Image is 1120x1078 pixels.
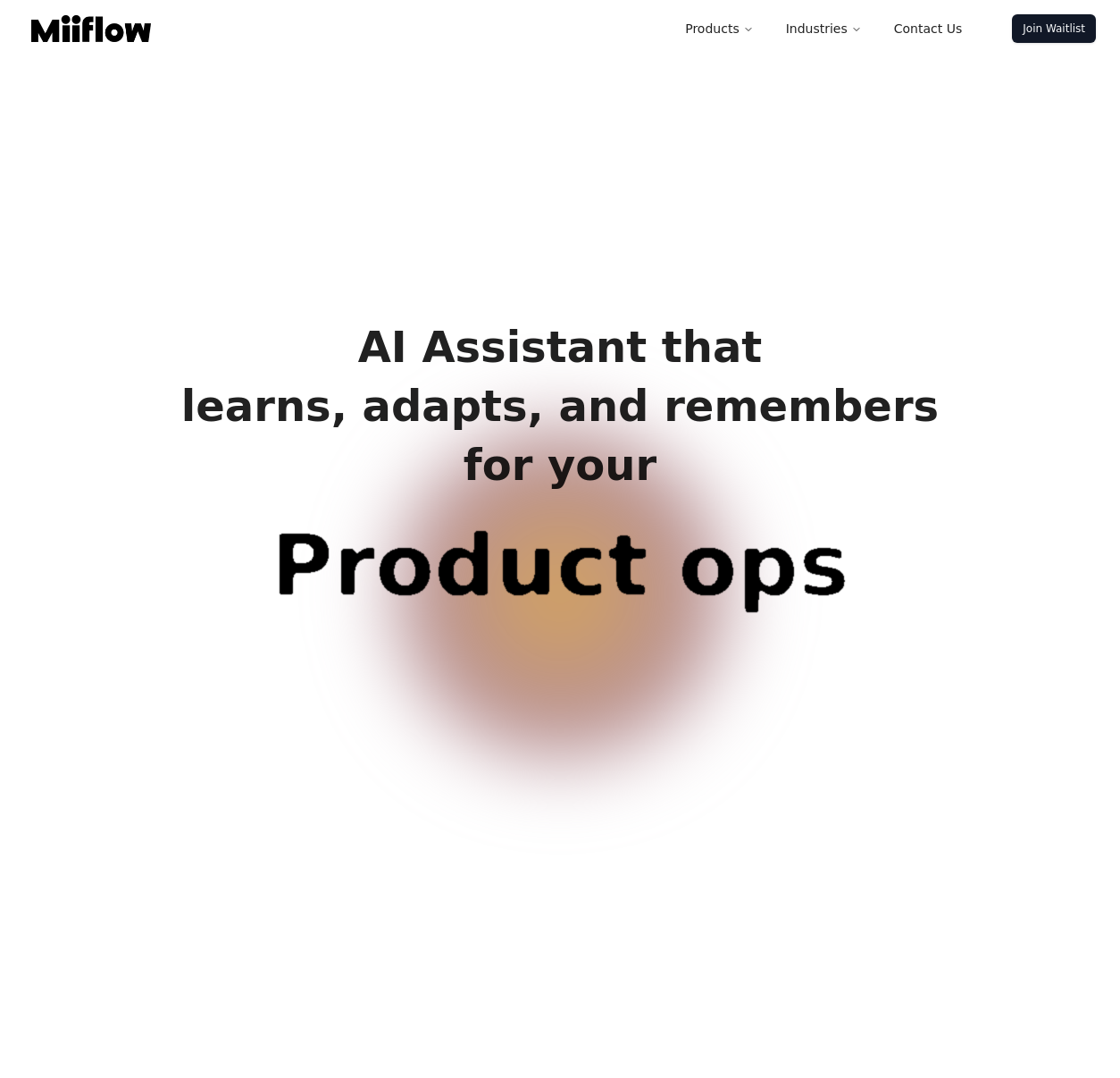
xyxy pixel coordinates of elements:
a: Logo [24,15,158,42]
nav: Main [671,11,976,46]
h1: AI Assistant that learns, adapts, and remembers for your [167,317,953,494]
button: Industries [772,11,876,46]
a: Contact Us [880,11,976,46]
span: Customer service [158,523,962,695]
a: Join Waitlist [1012,14,1096,43]
img: Logo [31,15,151,42]
button: Products [671,11,767,46]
